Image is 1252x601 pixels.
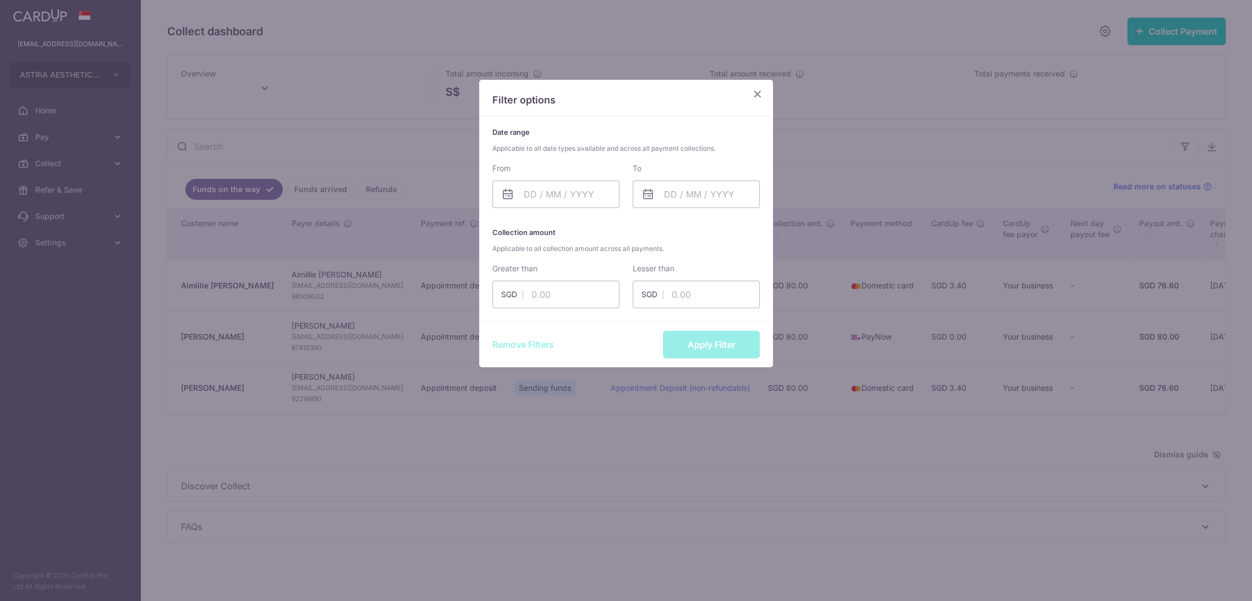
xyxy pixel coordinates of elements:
span: Applicable to all collection amount across all payments. [492,243,760,254]
label: Greater than [492,263,537,274]
span: Help [25,8,47,18]
p: Filter options [492,93,760,107]
input: 0.00 [492,281,619,308]
input: 0.00 [633,281,760,308]
span: Applicable to all date types available and across all payment collections. [492,143,760,154]
span: SGD [641,289,663,300]
p: Collection amount [492,226,760,254]
span: SGD [501,289,523,300]
p: Date range [492,125,760,154]
label: To [633,163,641,174]
label: Lesser than [633,263,674,274]
input: DD / MM / YYYY [633,181,760,208]
input: DD / MM / YYYY [492,181,619,208]
label: From [492,163,510,174]
button: Close [751,88,764,101]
